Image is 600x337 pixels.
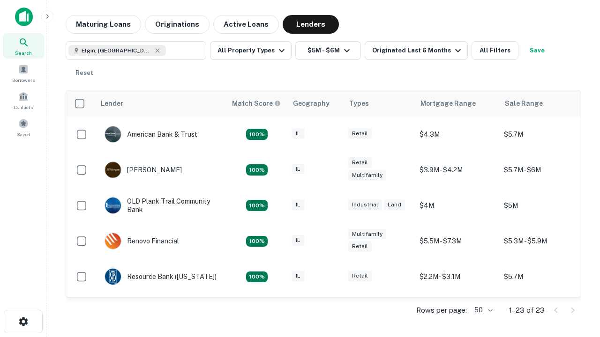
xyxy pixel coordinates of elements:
div: Retail [348,271,372,281]
div: OLD Plank Trail Community Bank [105,197,217,214]
th: Capitalize uses an advanced AI algorithm to match your search with the best lender. The match sco... [226,90,287,117]
img: capitalize-icon.png [15,7,33,26]
div: Industrial [348,199,382,210]
div: IL [292,199,304,210]
div: Land [384,199,405,210]
div: Matching Properties: 4, hasApolloMatch: undefined [246,164,268,176]
iframe: Chat Widget [553,262,600,307]
td: $5.7M [499,117,584,152]
td: $5.3M - $5.9M [499,223,584,259]
td: $4M [415,294,499,330]
button: Save your search to get updates of matches that match your search criteria. [522,41,552,60]
a: Contacts [3,88,44,113]
div: Geography [293,98,330,109]
div: IL [292,271,304,281]
div: [PERSON_NAME] [105,161,182,178]
div: Types [349,98,369,109]
button: Originations [145,15,210,34]
p: Rows per page: [416,305,467,316]
a: Saved [3,115,44,140]
div: Mortgage Range [420,98,476,109]
div: IL [292,164,304,175]
div: Matching Properties: 7, hasApolloMatch: undefined [246,129,268,140]
td: $5.6M [499,294,584,330]
img: picture [105,233,121,249]
div: Originated Last 6 Months [372,45,464,56]
div: 50 [471,303,494,317]
a: Search [3,33,44,59]
td: $4.3M [415,117,499,152]
div: Lender [101,98,123,109]
div: IL [292,235,304,246]
p: 1–23 of 23 [509,305,545,316]
span: Saved [17,131,30,138]
div: Retail [348,128,372,139]
div: Retail [348,241,372,252]
a: Borrowers [3,60,44,86]
div: Matching Properties: 4, hasApolloMatch: undefined [246,271,268,283]
div: Multifamily [348,229,386,240]
span: Borrowers [12,76,35,84]
th: Mortgage Range [415,90,499,117]
button: Maturing Loans [66,15,141,34]
td: $5.7M - $6M [499,152,584,188]
td: $4M [415,188,499,223]
div: Resource Bank ([US_STATE]) [105,268,217,285]
button: All Property Types [210,41,292,60]
div: Sale Range [505,98,543,109]
span: Search [15,49,32,57]
span: Elgin, [GEOGRAPHIC_DATA], [GEOGRAPHIC_DATA] [82,46,152,55]
th: Geography [287,90,344,117]
img: picture [105,162,121,178]
button: $5M - $6M [295,41,361,60]
button: Lenders [283,15,339,34]
td: $5.7M [499,259,584,294]
div: Renovo Financial [105,233,179,249]
div: Capitalize uses an advanced AI algorithm to match your search with the best lender. The match sco... [232,98,281,109]
button: Active Loans [213,15,279,34]
button: All Filters [472,41,518,60]
div: American Bank & Trust [105,126,197,143]
img: picture [105,269,121,285]
img: picture [105,198,121,213]
th: Lender [95,90,226,117]
div: Retail [348,157,372,168]
div: IL [292,128,304,139]
div: Matching Properties: 4, hasApolloMatch: undefined [246,236,268,247]
td: $3.9M - $4.2M [415,152,499,188]
td: $5.5M - $7.3M [415,223,499,259]
button: Originated Last 6 Months [365,41,468,60]
th: Types [344,90,415,117]
td: $2.2M - $3.1M [415,259,499,294]
div: Matching Properties: 4, hasApolloMatch: undefined [246,200,268,211]
th: Sale Range [499,90,584,117]
button: Reset [69,64,99,82]
h6: Match Score [232,98,279,109]
img: picture [105,126,121,142]
div: Multifamily [348,170,386,181]
span: Contacts [14,103,33,111]
td: $5M [499,188,584,223]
